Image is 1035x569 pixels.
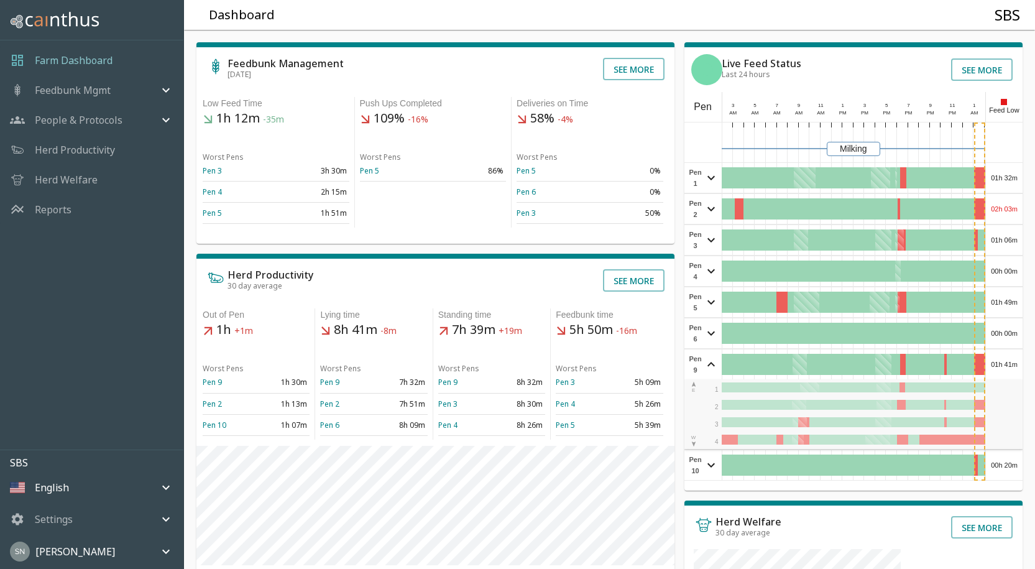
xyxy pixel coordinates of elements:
[517,110,663,127] h5: 58%
[203,165,222,176] a: Pen 3
[951,58,1013,81] button: See more
[827,142,880,156] div: Milking
[556,377,575,387] a: Pen 3
[320,420,339,430] a: Pen 6
[35,544,115,559] p: [PERSON_NAME]
[722,69,770,80] span: Last 24 hours
[320,308,427,322] div: Lying time
[688,291,704,313] span: Pen 5
[750,102,761,109] div: 5
[276,203,349,224] td: 1h 51m
[603,58,665,80] button: See more
[374,393,428,414] td: 7h 51m
[609,372,663,393] td: 5h 09m
[609,393,663,414] td: 5h 26m
[408,114,428,126] span: -16%
[722,58,801,68] h6: Live Feed Status
[276,182,349,203] td: 2h 15m
[517,165,536,176] a: Pen 5
[35,83,111,98] p: Feedbunk Mgmt
[320,377,339,387] a: Pen 9
[433,160,506,182] td: 86%
[499,325,522,337] span: +19m
[715,517,781,527] h6: Herd Welfare
[203,322,310,339] h5: 1h
[688,167,704,189] span: Pen 1
[35,53,113,68] p: Farm Dashboard
[688,260,704,282] span: Pen 4
[228,280,282,291] span: 30 day average
[203,363,244,374] span: Worst Pens
[684,92,722,122] div: Pen
[995,6,1020,24] h4: SBS
[688,454,704,476] span: Pen 10
[839,110,847,116] span: PM
[816,102,827,109] div: 11
[771,102,783,109] div: 7
[234,325,253,337] span: +1m
[691,434,697,448] div: W
[203,97,349,110] div: Low Feed Time
[256,393,310,414] td: 1h 13m
[688,198,704,220] span: Pen 2
[228,69,251,80] span: [DATE]
[556,399,575,409] a: Pen 4
[903,102,914,109] div: 7
[904,110,912,116] span: PM
[969,102,980,109] div: 1
[861,110,868,116] span: PM
[986,194,1023,224] div: 02h 03m
[883,110,890,116] span: PM
[263,114,284,126] span: -35m
[35,142,115,157] a: Herd Productivity
[360,110,507,127] h5: 109%
[203,110,349,127] h5: 1h 12m
[35,202,71,217] p: Reports
[881,102,892,109] div: 5
[438,420,458,430] a: Pen 4
[35,512,73,527] p: Settings
[773,110,781,116] span: AM
[985,92,1023,122] div: Feed Low
[203,420,226,430] a: Pen 10
[320,322,427,339] h5: 8h 41m
[590,182,663,203] td: 0%
[752,110,759,116] span: AM
[603,269,665,292] button: See more
[558,114,573,126] span: -4%
[228,58,344,68] h6: Feedbunk Management
[556,308,663,322] div: Feedbunk time
[927,110,934,116] span: PM
[517,208,536,218] a: Pen 3
[859,102,870,109] div: 3
[949,110,956,116] span: PM
[715,421,719,428] span: 3
[729,110,737,116] span: AM
[203,187,222,197] a: Pen 4
[438,308,545,322] div: Standing time
[517,152,558,162] span: Worst Pens
[556,322,663,339] h5: 5h 50m
[492,414,545,435] td: 8h 26m
[970,110,978,116] span: AM
[691,381,697,394] div: E
[715,527,770,538] span: 30 day average
[10,455,183,470] p: SBS
[688,353,704,376] span: Pen 9
[715,404,719,410] span: 2
[203,377,222,387] a: Pen 9
[35,172,98,187] p: Herd Welfare
[590,203,663,224] td: 50%
[203,208,222,218] a: Pen 5
[10,542,30,562] img: 45cffdf61066f8072b93f09263145446
[276,160,349,182] td: 3h 30m
[320,363,361,374] span: Worst Pens
[925,102,936,109] div: 9
[35,480,69,495] p: English
[360,97,507,110] div: Push Ups Completed
[947,102,958,109] div: 11
[688,322,704,345] span: Pen 6
[256,372,310,393] td: 1h 30m
[795,110,803,116] span: AM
